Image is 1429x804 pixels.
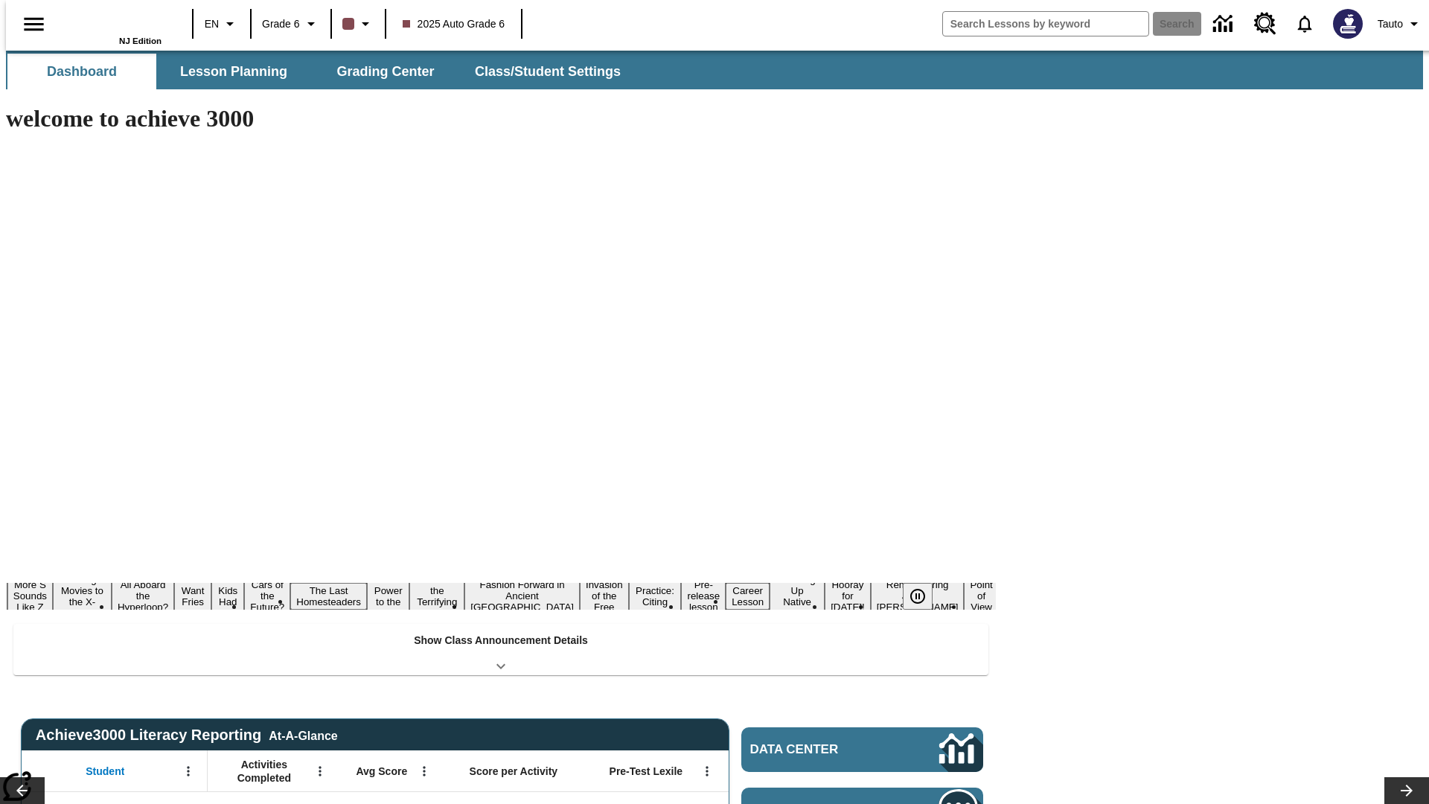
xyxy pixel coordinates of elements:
img: Avatar [1333,9,1363,39]
span: Grade 6 [262,16,300,32]
button: Slide 11 Fashion Forward in Ancient Rome [464,577,580,615]
button: Open Menu [413,760,435,782]
button: Slide 6 Dirty Jobs Kids Had To Do [211,561,244,632]
span: Achieve3000 Literacy Reporting [36,727,338,744]
button: Slide 5 Do You Want Fries With That? [174,561,211,632]
button: Slide 2 More S Sounds Like Z [7,577,53,615]
a: Data Center [1204,4,1245,45]
button: Slide 4 All Aboard the Hyperloop? [112,577,174,615]
button: Open side menu [12,2,56,46]
span: NJ Edition [119,36,162,45]
span: Student [86,765,124,778]
button: Slide 15 Career Lesson [726,583,770,610]
button: Lesson Planning [159,54,308,89]
button: Slide 10 Attack of the Terrifying Tomatoes [409,572,464,621]
button: Slide 14 Pre-release lesson [681,577,726,615]
div: At-A-Glance [269,727,337,743]
div: Show Class Announcement Details [13,624,988,675]
span: Avg Score [356,765,407,778]
div: SubNavbar [6,54,634,89]
input: search field [943,12,1148,36]
span: Data Center [750,742,889,757]
button: Pause [903,583,933,610]
button: Slide 3 Taking Movies to the X-Dimension [53,572,112,621]
span: Tauto [1378,16,1403,32]
button: Slide 9 Solar Power to the People [367,572,410,621]
h1: welcome to achieve 3000 [6,105,996,133]
button: Class/Student Settings [463,54,633,89]
button: Profile/Settings [1372,10,1429,37]
button: Slide 12 The Invasion of the Free CD [580,566,629,626]
button: Slide 7 Cars of the Future? [244,577,290,615]
button: Select a new avatar [1324,4,1372,43]
a: Data Center [741,727,983,772]
div: Home [65,5,162,45]
div: SubNavbar [6,51,1423,89]
button: Dashboard [7,54,156,89]
span: 2025 Auto Grade 6 [403,16,505,32]
button: Grade: Grade 6, Select a grade [256,10,326,37]
a: Home [65,7,162,36]
span: Score per Activity [470,765,558,778]
button: Class color is dark brown. Change class color [336,10,380,37]
button: Slide 19 Point of View [964,577,998,615]
button: Slide 13 Mixed Practice: Citing Evidence [629,572,682,621]
button: Grading Center [311,54,460,89]
button: Lesson carousel, Next [1384,777,1429,804]
button: Open Menu [696,760,718,782]
button: Language: EN, Select a language [198,10,246,37]
p: Show Class Announcement Details [414,633,588,648]
span: EN [205,16,219,32]
button: Open Menu [309,760,331,782]
span: Pre-Test Lexile [610,765,683,778]
button: Slide 18 Remembering Justice O'Connor [871,577,965,615]
a: Resource Center, Will open in new tab [1245,4,1285,44]
button: Open Menu [177,760,199,782]
button: Slide 17 Hooray for Constitution Day! [825,577,871,615]
button: Slide 16 Cooking Up Native Traditions [770,572,825,621]
button: Slide 8 The Last Homesteaders [290,583,367,610]
span: Activities Completed [215,758,313,785]
div: Pause [903,583,947,610]
a: Notifications [1285,4,1324,43]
